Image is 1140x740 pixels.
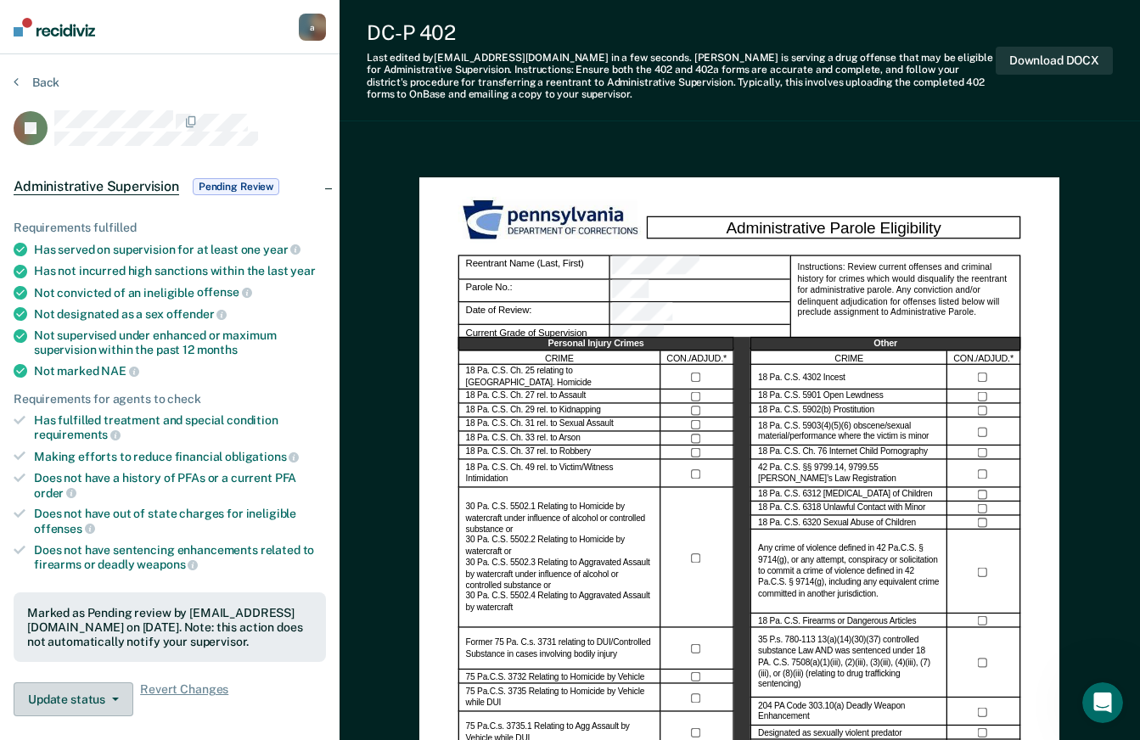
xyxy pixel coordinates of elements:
div: Requirements for agents to check [14,392,326,406]
div: Current Grade of Supervision [458,326,610,349]
label: 42 Pa. C.S. §§ 9799.14, 9799.55 [PERSON_NAME]’s Law Registration [758,462,940,485]
label: 18 Pa. C.S. Ch. 31 rel. to Sexual Assault [466,419,614,430]
button: Download DOCX [996,47,1113,75]
label: 18 Pa. C.S. 5901 Open Lewdness [758,391,883,402]
span: offense [197,285,252,299]
div: Last edited by [EMAIL_ADDRESS][DOMAIN_NAME] . [PERSON_NAME] is serving a drug offense that may be... [367,52,996,101]
div: Has not incurred high sanctions within the last [34,264,326,278]
div: Reentrant Name (Last, First) [610,255,790,279]
div: Does not have out of state charges for ineligible [34,507,326,535]
div: CRIME [751,351,948,366]
div: CRIME [458,351,661,366]
label: 18 Pa. C.S. Firearms or Dangerous Articles [758,615,916,626]
div: Other [751,338,1021,352]
label: 35 P.s. 780-113 13(a)(14)(30)(37) controlled substance Law AND was sentenced under 18 PA. C.S. 75... [758,636,940,692]
div: Parole No.: [610,280,790,303]
span: NAE [101,364,138,378]
span: year [263,243,300,256]
label: 18 Pa. C.S. Ch. 76 Internet Child Pornography [758,447,928,458]
div: Parole No.: [458,280,610,303]
label: 18 Pa. C.S. Ch. 37 rel. to Robbery [466,447,591,458]
div: Has served on supervision for at least one [34,242,326,257]
label: 18 Pa. C.S. 5903(4)(5)(6) obscene/sexual material/performance where the victim is minor [758,421,940,443]
label: 204 PA Code 303.10(a) Deadly Weapon Enhancement [758,701,940,723]
div: Has fulfilled treatment and special condition [34,413,326,442]
iframe: Intercom live chat [1082,682,1123,723]
div: Does not have sentencing enhancements related to firearms or deadly [34,543,326,572]
div: Instructions: Review current offenses and criminal history for crimes which would disqualify the ... [790,255,1021,349]
div: Current Grade of Supervision [610,326,790,349]
label: Any crime of violence defined in 42 Pa.C.S. § 9714(g), or any attempt, conspiracy or solicitation... [758,544,940,600]
label: 18 Pa. C.S. Ch. 33 rel. to Arson [466,434,581,445]
button: Update status [14,682,133,716]
div: DC-P 402 [367,20,996,45]
span: Revert Changes [140,682,228,716]
label: 75 Pa.C.S. 3732 Relating to Homicide by Vehicle [466,671,645,682]
div: Not designated as a sex [34,306,326,322]
label: 18 Pa. C.S. Ch. 27 rel. to Assault [466,391,587,402]
div: CON./ADJUD.* [661,351,734,366]
label: 18 Pa. C.S. 6312 [MEDICAL_DATA] of Children [758,490,932,501]
label: 18 Pa. C.S. 5902(b) Prostitution [758,406,874,417]
div: Reentrant Name (Last, First) [458,255,610,279]
span: Pending Review [193,178,279,195]
div: Requirements fulfilled [14,221,326,235]
div: Administrative Parole Eligibility [647,216,1020,239]
label: Former 75 Pa. C.s. 3731 relating to DUI/Controlled Substance in cases involving bodily injury [466,638,654,660]
label: 18 Pa. C.S. Ch. 49 rel. to Victim/Witness Intimidation [466,462,654,485]
span: weapons [137,558,198,571]
span: Administrative Supervision [14,178,179,195]
button: Back [14,75,59,90]
div: Personal Injury Crimes [458,338,734,352]
div: Not marked [34,363,326,378]
div: Marked as Pending review by [EMAIL_ADDRESS][DOMAIN_NAME] on [DATE]. Note: this action does not au... [27,606,312,648]
label: 18 Pa. C.S. Ch. 29 rel. to Kidnapping [466,406,601,417]
div: Date of Review: [458,303,610,326]
label: Designated as sexually violent predator [758,727,901,738]
span: in a few seconds [611,52,689,64]
span: requirements [34,428,121,441]
div: Does not have a history of PFAs or a current PFA order [34,471,326,500]
img: PDOC Logo [458,197,647,244]
span: year [290,264,315,277]
label: 18 Pa. C.S. 6318 Unlawful Contact with Minor [758,503,925,514]
span: offenses [34,522,95,535]
span: months [197,343,238,356]
label: 18 Pa. C.S. Ch. 25 relating to [GEOGRAPHIC_DATA]. Homicide [466,367,654,389]
div: Date of Review: [610,303,790,326]
label: 75 Pa.C.S. 3735 Relating to Homicide by Vehicle while DUI [466,687,654,709]
span: offender [166,307,227,321]
label: 18 Pa. C.S. 6320 Sexual Abuse of Children [758,518,916,529]
label: 18 Pa. C.S. 4302 Incest [758,373,845,384]
img: Recidiviz [14,18,95,36]
button: a [299,14,326,41]
div: Not supervised under enhanced or maximum supervision within the past 12 [34,328,326,357]
div: CON./ADJUD.* [947,351,1020,366]
span: obligations [225,450,299,463]
label: 30 Pa. C.S. 5502.1 Relating to Homicide by watercraft under influence of alcohol or controlled su... [466,502,654,614]
div: Not convicted of an ineligible [34,285,326,300]
div: Making efforts to reduce financial [34,449,326,464]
